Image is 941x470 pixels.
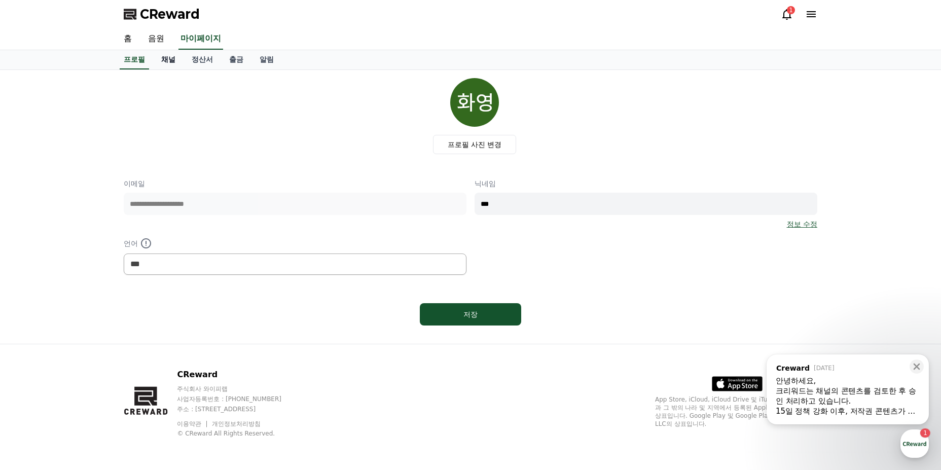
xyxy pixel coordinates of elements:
[177,369,301,381] p: CReward
[103,321,106,329] span: 1
[131,321,195,347] a: 설정
[178,28,223,50] a: 마이페이지
[93,337,105,345] span: 대화
[787,219,817,229] a: 정보 수정
[124,237,466,249] p: 언어
[140,28,172,50] a: 음원
[177,420,209,427] a: 이용약관
[157,337,169,345] span: 설정
[124,178,466,189] p: 이메일
[184,50,221,69] a: 정산서
[3,321,67,347] a: 홈
[140,6,200,22] span: CReward
[153,50,184,69] a: 채널
[212,420,261,427] a: 개인정보처리방침
[450,78,499,127] img: profile_image
[177,385,301,393] p: 주식회사 와이피랩
[116,28,140,50] a: 홈
[177,405,301,413] p: 주소 : [STREET_ADDRESS]
[177,395,301,403] p: 사업자등록번호 : [PHONE_NUMBER]
[32,337,38,345] span: 홈
[433,135,517,154] label: 프로필 사진 변경
[420,303,521,326] button: 저장
[655,395,817,428] p: App Store, iCloud, iCloud Drive 및 iTunes Store는 미국과 그 밖의 나라 및 지역에서 등록된 Apple Inc.의 서비스 상표입니다. Goo...
[475,178,817,189] p: 닉네임
[120,50,149,69] a: 프로필
[440,309,501,319] div: 저장
[124,6,200,22] a: CReward
[781,8,793,20] a: 1
[67,321,131,347] a: 1대화
[221,50,251,69] a: 출금
[177,429,301,438] p: © CReward All Rights Reserved.
[787,6,795,14] div: 1
[251,50,282,69] a: 알림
